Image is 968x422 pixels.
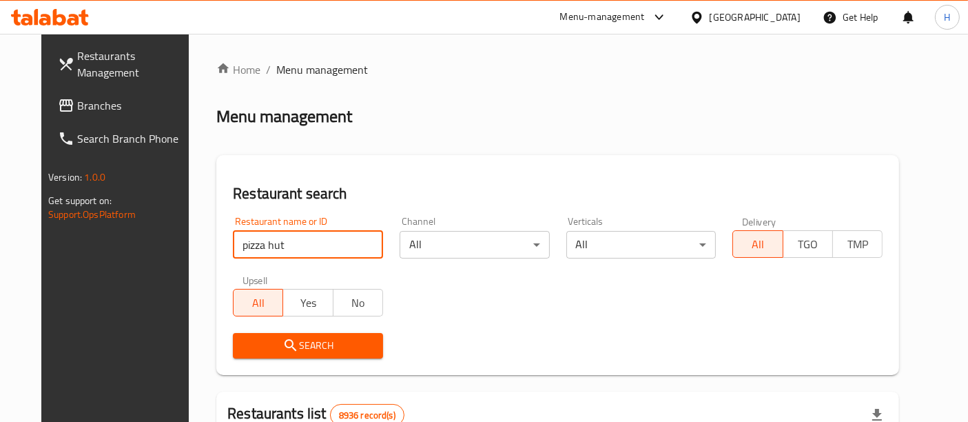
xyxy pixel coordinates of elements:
[233,289,283,316] button: All
[289,293,327,313] span: Yes
[77,97,192,114] span: Branches
[48,205,136,223] a: Support.OpsPlatform
[739,234,777,254] span: All
[838,234,877,254] span: TMP
[789,234,827,254] span: TGO
[282,289,333,316] button: Yes
[77,48,192,81] span: Restaurants Management
[566,231,717,259] div: All
[233,183,883,204] h2: Restaurant search
[47,89,203,122] a: Branches
[233,231,383,259] input: Search for restaurant name or ID..
[560,9,645,26] div: Menu-management
[400,231,550,259] div: All
[276,61,368,78] span: Menu management
[710,10,801,25] div: [GEOGRAPHIC_DATA]
[783,230,833,258] button: TGO
[47,39,203,89] a: Restaurants Management
[216,61,260,78] a: Home
[339,293,378,313] span: No
[48,168,82,186] span: Version:
[732,230,783,258] button: All
[47,122,203,155] a: Search Branch Phone
[266,61,271,78] li: /
[742,217,776,226] label: Delivery
[944,10,950,25] span: H
[84,168,105,186] span: 1.0.0
[216,61,899,78] nav: breadcrumb
[77,130,192,147] span: Search Branch Phone
[216,105,352,128] h2: Menu management
[233,333,383,359] button: Search
[331,409,404,422] span: 8936 record(s)
[333,289,383,316] button: No
[243,275,268,285] label: Upsell
[48,192,112,210] span: Get support on:
[239,293,278,313] span: All
[244,337,372,354] span: Search
[832,230,883,258] button: TMP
